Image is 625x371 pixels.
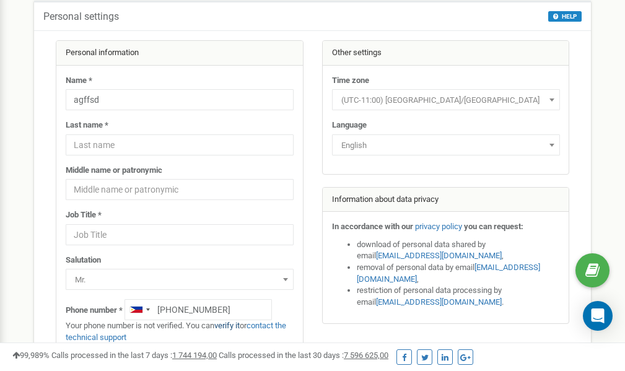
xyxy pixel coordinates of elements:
[332,89,560,110] span: (UTC-11:00) Pacific/Midway
[66,269,294,290] span: Mr.
[344,351,388,360] u: 7 596 625,00
[336,137,556,154] span: English
[66,305,123,316] label: Phone number *
[464,222,523,231] strong: you can request:
[357,262,560,285] li: removal of personal data by email ,
[125,299,272,320] input: +1-800-555-55-55
[332,75,369,87] label: Time zone
[66,209,102,221] label: Job Title *
[66,89,294,110] input: Name
[332,134,560,155] span: English
[66,255,101,266] label: Salutation
[12,351,50,360] span: 99,989%
[357,263,540,284] a: [EMAIL_ADDRESS][DOMAIN_NAME]
[323,41,569,66] div: Other settings
[323,188,569,212] div: Information about data privacy
[332,120,367,131] label: Language
[70,271,289,289] span: Mr.
[66,179,294,200] input: Middle name or patronymic
[332,222,413,231] strong: In accordance with our
[66,320,294,343] p: Your phone number is not verified. You can or
[66,321,286,342] a: contact the technical support
[583,301,613,331] div: Open Intercom Messenger
[357,285,560,308] li: restriction of personal data processing by email .
[66,165,162,177] label: Middle name or patronymic
[214,321,240,330] a: verify it
[51,351,217,360] span: Calls processed in the last 7 days :
[415,222,462,231] a: privacy policy
[66,224,294,245] input: Job Title
[376,297,502,307] a: [EMAIL_ADDRESS][DOMAIN_NAME]
[56,41,303,66] div: Personal information
[66,120,108,131] label: Last name *
[125,300,154,320] div: Telephone country code
[357,239,560,262] li: download of personal data shared by email ,
[548,11,582,22] button: HELP
[219,351,388,360] span: Calls processed in the last 30 days :
[43,11,119,22] h5: Personal settings
[66,75,92,87] label: Name *
[172,351,217,360] u: 1 744 194,00
[336,92,556,109] span: (UTC-11:00) Pacific/Midway
[66,134,294,155] input: Last name
[376,251,502,260] a: [EMAIL_ADDRESS][DOMAIN_NAME]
